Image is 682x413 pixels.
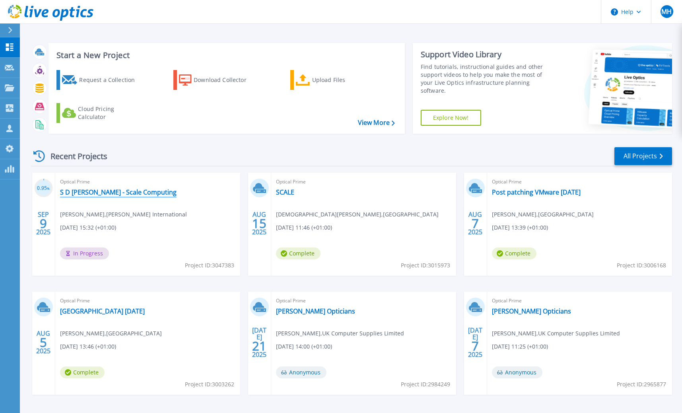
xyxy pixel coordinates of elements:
span: Project ID: 3003262 [185,380,234,389]
span: 15 [252,220,266,227]
span: Project ID: 3015973 [401,261,450,270]
span: [DATE] 13:39 (+01:00) [492,223,548,232]
span: [DATE] 15:32 (+01:00) [60,223,116,232]
div: [DATE] 2025 [468,328,483,357]
span: Complete [492,247,536,259]
a: SCALE [276,188,294,196]
a: [PERSON_NAME] Opticians [276,307,355,315]
a: Post patching VMware [DATE] [492,188,581,196]
a: View More [358,119,395,127]
h3: 0.95 [34,184,53,193]
a: [PERSON_NAME] Opticians [492,307,571,315]
div: AUG 2025 [468,209,483,238]
a: All Projects [614,147,672,165]
span: [DATE] 11:25 (+01:00) [492,342,548,351]
span: Optical Prime [276,296,451,305]
span: Complete [60,366,105,378]
div: Recent Projects [31,146,118,166]
span: Project ID: 3047383 [185,261,234,270]
span: Project ID: 2984249 [401,380,450,389]
span: 7 [472,220,479,227]
span: [PERSON_NAME] , UK Computer Supplies Limited [276,329,404,338]
div: [DATE] 2025 [252,328,267,357]
span: Project ID: 2965877 [617,380,666,389]
a: S D [PERSON_NAME] - Scale Computing [60,188,177,196]
a: Cloud Pricing Calculator [56,103,145,123]
span: [PERSON_NAME] , [PERSON_NAME] International [60,210,187,219]
span: 9 [40,220,47,227]
a: Download Collector [173,70,262,90]
span: [PERSON_NAME] , UK Computer Supplies Limited [492,329,620,338]
span: In Progress [60,247,109,259]
span: Optical Prime [60,177,235,186]
span: [DATE] 11:46 (+01:00) [276,223,332,232]
span: Optical Prime [276,177,451,186]
span: Project ID: 3006168 [617,261,666,270]
span: Anonymous [492,366,542,378]
span: Optical Prime [60,296,235,305]
div: Support Video Library [421,49,552,60]
a: [GEOGRAPHIC_DATA] [DATE] [60,307,145,315]
div: SEP 2025 [36,209,51,238]
a: Request a Collection [56,70,145,90]
div: AUG 2025 [252,209,267,238]
div: Request a Collection [79,72,143,88]
span: [DATE] 14:00 (+01:00) [276,342,332,351]
span: 7 [472,343,479,349]
h3: Start a New Project [56,51,394,60]
span: [PERSON_NAME] , [GEOGRAPHIC_DATA] [60,329,162,338]
div: Find tutorials, instructional guides and other support videos to help you make the most of your L... [421,63,552,95]
div: Download Collector [194,72,257,88]
span: Optical Prime [492,177,667,186]
span: Optical Prime [492,296,667,305]
a: Upload Files [290,70,379,90]
span: MH [661,8,672,15]
span: [PERSON_NAME] , [GEOGRAPHIC_DATA] [492,210,594,219]
div: Cloud Pricing Calculator [78,105,142,121]
div: Upload Files [312,72,376,88]
div: AUG 2025 [36,328,51,357]
span: % [47,186,50,191]
span: Complete [276,247,321,259]
a: Explore Now! [421,110,481,126]
span: 5 [40,339,47,346]
span: [DATE] 13:46 (+01:00) [60,342,116,351]
span: Anonymous [276,366,326,378]
span: 21 [252,343,266,349]
span: [DEMOGRAPHIC_DATA][PERSON_NAME] , [GEOGRAPHIC_DATA] [276,210,439,219]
